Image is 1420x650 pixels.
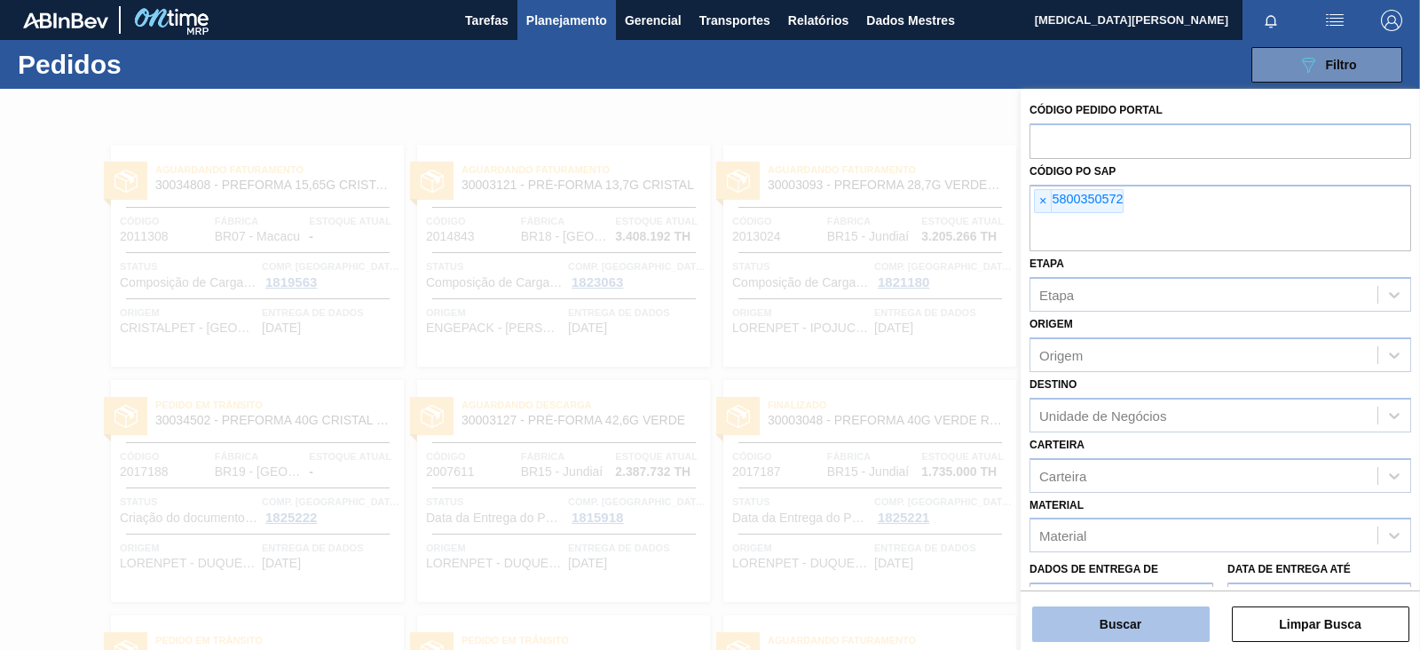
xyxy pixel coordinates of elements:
[1029,318,1073,330] font: Origem
[866,13,955,28] font: Dados Mestres
[1227,563,1351,575] font: Data de Entrega até
[1035,13,1228,27] font: [MEDICAL_DATA][PERSON_NAME]
[1381,10,1402,31] img: Sair
[1039,288,1074,303] font: Etapa
[1039,194,1046,208] font: ×
[1039,528,1086,543] font: Material
[699,13,770,28] font: Transportes
[1251,47,1402,83] button: Filtro
[465,13,509,28] font: Tarefas
[1242,8,1299,33] button: Notificações
[1039,408,1166,423] font: Unidade de Negócios
[18,50,122,79] font: Pedidos
[526,13,607,28] font: Planejamento
[1029,104,1163,116] font: Código Pedido Portal
[1029,378,1077,391] font: Destino
[625,13,682,28] font: Gerencial
[1029,499,1084,511] font: Material
[1039,348,1083,363] font: Origem
[23,12,108,28] img: TNhmsLtSVTkK8tSr43FrP2fwEKptu5GPRR3wAAAABJRU5ErkJggg==
[1324,10,1345,31] img: ações do usuário
[1326,58,1357,72] font: Filtro
[788,13,848,28] font: Relatórios
[1029,165,1116,178] font: Código PO SAP
[1039,468,1086,483] font: Carteira
[1029,583,1213,618] input: dd/mm/aaaa
[1052,192,1123,206] font: 5800350572
[1029,258,1064,270] font: Etapa
[1029,563,1158,575] font: Dados de Entrega de
[1227,583,1411,618] input: dd/mm/aaaa
[1029,439,1085,451] font: Carteira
